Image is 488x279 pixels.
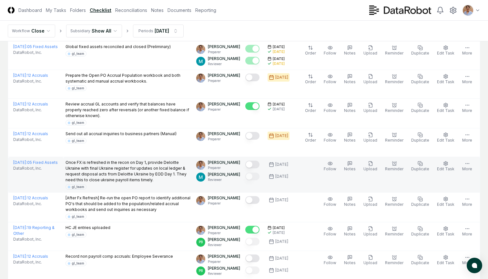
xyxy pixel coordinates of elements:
span: Notes [344,79,356,84]
button: Order [304,131,317,144]
div: gl_team [72,138,84,143]
p: [PERSON_NAME] [208,73,240,78]
div: [DATE] [275,174,288,179]
p: [PERSON_NAME] [208,265,240,271]
span: [DATE] [273,102,285,107]
img: ACg8ocJQMOvmSPd3UL49xc9vpCPVmm11eU3MHvqasztQ5vlRzJrDCoM=s96-c [196,45,205,54]
button: Reminder [384,160,405,173]
button: Upload [362,254,379,267]
button: Duplicate [410,73,431,86]
button: Mark complete [245,45,259,53]
div: [DATE] [275,239,288,244]
nav: breadcrumb [8,25,184,37]
p: Send out all accrual inquiries to business partners (Manual) [66,131,177,137]
span: Reminder [385,232,403,236]
div: [DATE] [275,255,288,261]
span: Order [305,108,316,113]
span: Order [305,79,316,84]
div: gl_team [72,214,84,219]
p: Preparer [208,107,240,112]
span: DataRobot, Inc. [13,78,42,84]
div: Periods [138,28,153,34]
button: Edit Task [436,131,456,144]
p: [PERSON_NAME] [208,160,240,165]
p: [PERSON_NAME] [208,101,240,107]
p: Record non payroll comp accruals: Employee Severance [66,254,173,259]
div: gl_team [72,261,84,266]
div: [DATE] [155,27,169,34]
button: Upload [362,195,379,209]
span: Notes [344,51,356,55]
span: Notes [344,232,356,236]
button: Follow [322,73,338,86]
span: [DATE] : [13,44,27,49]
button: Mark complete [245,226,259,234]
span: Duplicate [411,51,429,55]
button: More [461,131,473,144]
button: More [461,101,473,115]
button: Mark complete [245,266,259,274]
span: Duplicate [411,108,429,113]
span: Edit Task [437,51,454,55]
a: Folders [70,7,86,14]
button: Follow [322,225,338,238]
button: Order [304,101,317,115]
div: [DATE] [273,49,285,54]
span: Follow [324,51,336,55]
button: Order [304,44,317,57]
img: ACg8ocJQMOvmSPd3UL49xc9vpCPVmm11eU3MHvqasztQ5vlRzJrDCoM=s96-c [196,226,205,235]
p: Reviewer [208,271,240,276]
span: DataRobot, Inc. [13,236,42,242]
span: PB [199,240,203,244]
span: Edit Task [437,232,454,236]
span: Reminder [385,51,403,55]
button: Edit Task [436,101,456,115]
p: HC JE entries uploaded [66,225,110,231]
span: [DATE] : [13,131,27,136]
p: Reviewer [208,177,240,182]
button: Mark complete [245,102,259,110]
p: [PERSON_NAME] [208,254,240,259]
span: [DATE] [273,225,285,230]
img: DataRobot logo [369,5,431,15]
img: ACg8ocJQMOvmSPd3UL49xc9vpCPVmm11eU3MHvqasztQ5vlRzJrDCoM=s96-c [196,102,205,111]
span: Follow [324,79,336,84]
div: [DATE] [273,61,285,66]
span: Reminder [385,260,403,265]
span: Upload [363,138,377,143]
div: [DATE] [273,107,285,112]
span: Reminder [385,138,403,143]
button: Periods[DATE] [133,25,184,37]
button: Reminder [384,73,405,86]
img: ACg8ocJQMOvmSPd3UL49xc9vpCPVmm11eU3MHvqasztQ5vlRzJrDCoM=s96-c [196,132,205,141]
div: Workflow [12,28,30,34]
button: Upload [362,131,379,144]
p: [After Fx Refresh] Re-run the open PO report to identify additional PO's that should be added to ... [66,195,191,213]
button: Duplicate [410,225,431,238]
p: Preparer [208,78,240,83]
p: [PERSON_NAME] [208,225,240,231]
span: Duplicate [411,260,429,265]
img: Logo [8,7,15,14]
a: [DATE]:12 Accruals [13,131,48,136]
button: More [461,254,473,267]
span: Edit Task [437,79,454,84]
span: Notes [344,260,356,265]
button: Mark complete [245,173,259,180]
button: Notes [343,254,357,267]
span: Upload [363,202,377,207]
div: [DATE] [275,75,288,80]
button: Duplicate [410,101,431,115]
span: Duplicate [411,138,429,143]
button: Order [304,73,317,86]
span: Edit Task [437,108,454,113]
button: Duplicate [410,195,431,209]
span: Reminder [385,166,403,171]
span: DataRobot, Inc. [13,50,42,55]
button: Upload [362,101,379,115]
div: [DATE] [275,267,288,273]
img: ACg8ocJQMOvmSPd3UL49xc9vpCPVmm11eU3MHvqasztQ5vlRzJrDCoM=s96-c [463,5,473,15]
div: Subsidiary [70,28,90,34]
span: Upload [363,166,377,171]
a: Checklist [90,7,111,14]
